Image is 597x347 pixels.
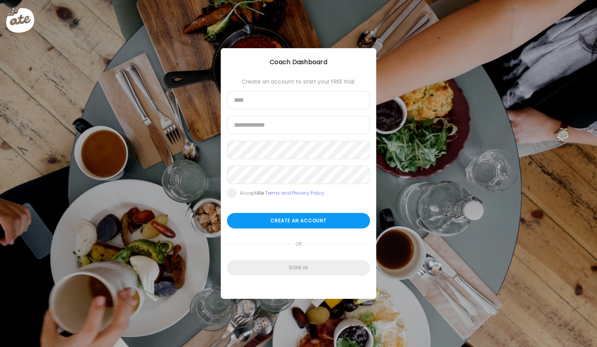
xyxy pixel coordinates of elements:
[227,260,370,276] div: Sign in
[265,190,324,196] a: Terms and Privacy Policy
[292,236,305,252] span: or
[240,190,324,196] div: Accept
[227,78,370,85] div: Create an account to start your FREE trial:
[227,213,370,228] div: Create an account
[221,58,376,67] div: Coach Dashboard
[257,190,264,196] b: Ate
